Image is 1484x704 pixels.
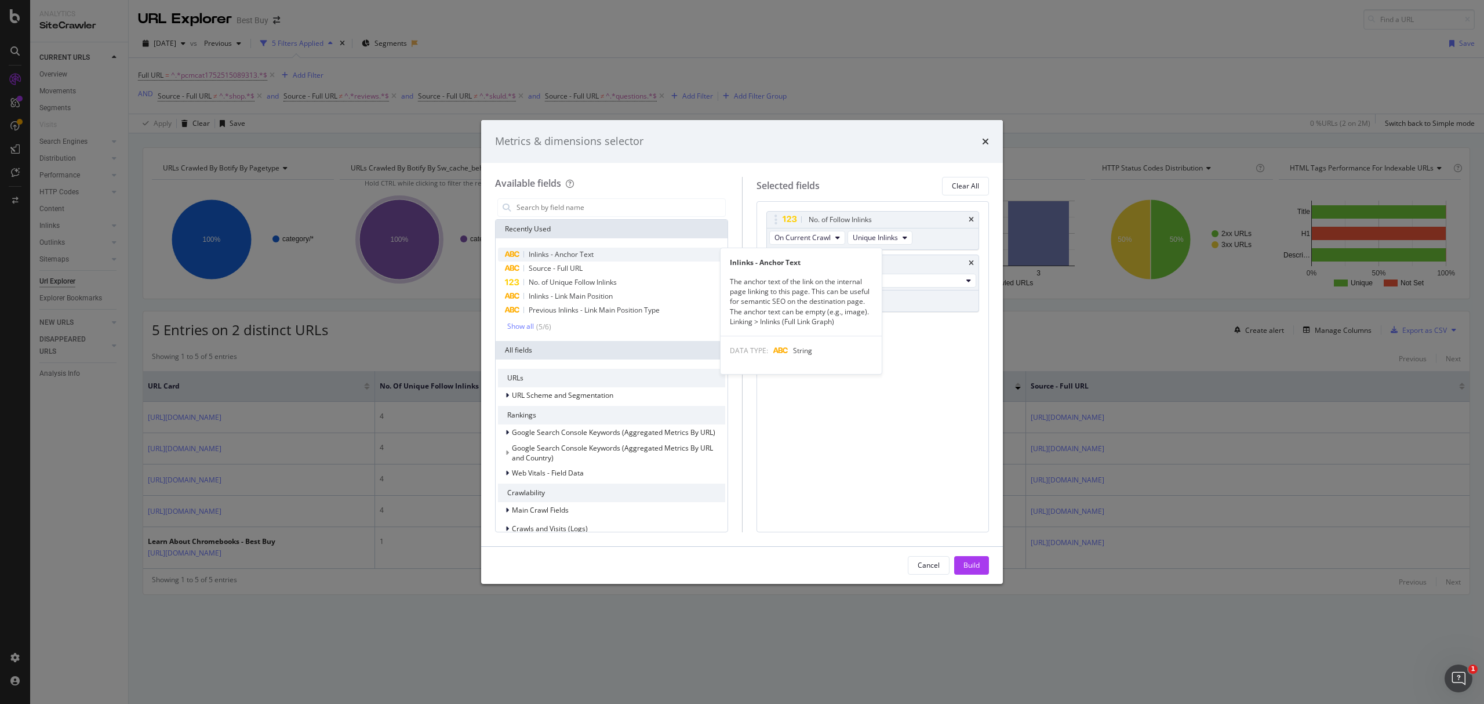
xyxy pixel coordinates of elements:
div: modal [481,120,1003,584]
div: No. of Follow Inlinks [809,214,872,226]
span: On Current Crawl [774,233,831,242]
span: Inlinks - Anchor Text [529,249,594,259]
div: Build [963,560,980,570]
span: URL Scheme and Segmentation [512,390,613,400]
div: Show all [507,322,534,331]
div: URLs [498,369,725,387]
div: Selected fields [756,179,820,193]
span: Source - Full URL [529,263,583,273]
span: Main Crawl Fields [512,505,569,515]
div: times [969,260,974,267]
div: ( 5 / 6 ) [534,322,551,332]
div: The anchor text of the link on the internal page linking to this page. This can be useful for sem... [721,277,882,326]
div: times [982,134,989,149]
span: DATA TYPE: [730,346,768,355]
button: Build [954,556,989,575]
div: Metrics & dimensions selector [495,134,643,149]
span: Unique Inlinks [853,233,898,242]
span: Previous Inlinks - Link Main Position Type [529,305,660,315]
div: Available fields [495,177,561,190]
button: Clear All [942,177,989,195]
div: times [969,216,974,223]
div: Inlinks - Anchor Text [721,257,882,267]
span: Google Search Console Keywords (Aggregated Metrics By URL) [512,427,715,437]
span: String [793,346,812,355]
div: Clear All [952,181,979,191]
span: Web Vitals - Field Data [512,468,584,478]
span: No. of Unique Follow Inlinks [529,277,617,287]
button: On Current Crawl [769,231,845,245]
span: Crawls and Visits (Logs) [512,524,588,534]
button: Cancel [908,556,950,575]
span: Google Search Console Keywords (Aggregated Metrics By URL and Country) [512,443,713,463]
input: Search by field name [515,199,725,216]
span: Inlinks - Link Main Position [529,291,613,301]
div: Rankings [498,406,725,424]
div: This group is disabled [498,443,725,463]
iframe: Intercom live chat [1445,665,1472,692]
span: 1 [1468,665,1478,674]
div: Cancel [918,560,940,570]
div: No. of Follow InlinkstimesOn Current CrawlUnique Inlinks [766,211,980,250]
div: Recently Used [496,220,728,238]
div: All fields [496,341,728,360]
div: Crawlability [498,484,725,502]
button: Unique Inlinks [848,231,912,245]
